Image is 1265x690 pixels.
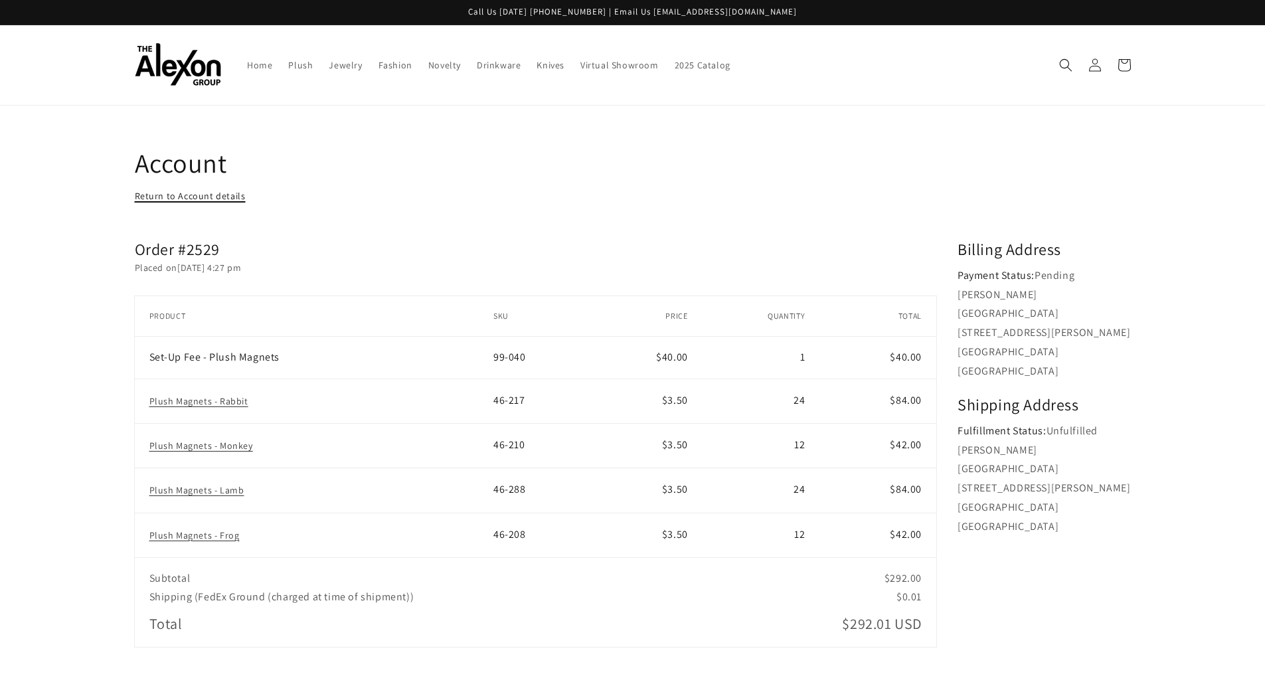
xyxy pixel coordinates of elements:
span: Plush [288,59,313,71]
span: Novelty [428,59,461,71]
span: $40.00 [656,350,688,364]
p: [PERSON_NAME] [GEOGRAPHIC_DATA] [STREET_ADDRESS][PERSON_NAME] [GEOGRAPHIC_DATA] [GEOGRAPHIC_DATA] [958,286,1130,381]
td: 46-217 [493,379,599,424]
span: Home [247,59,272,71]
span: Fashion [379,59,412,71]
p: [PERSON_NAME] [GEOGRAPHIC_DATA] [STREET_ADDRESS][PERSON_NAME] [GEOGRAPHIC_DATA] [GEOGRAPHIC_DATA] [958,441,1130,537]
p: Placed on [135,260,937,276]
td: $42.00 [819,424,936,468]
td: 46-288 [493,468,599,513]
td: $40.00 [819,336,936,379]
td: $42.00 [819,513,936,557]
span: Knives [537,59,564,71]
summary: Search [1051,50,1080,80]
a: Fashion [371,51,420,79]
span: $3.50 [662,482,688,496]
th: Total [819,296,936,336]
p: Pending [958,266,1130,286]
td: 99-040 [493,336,599,379]
h2: Order #2529 [135,239,937,260]
a: Plush Magnets - Frog [149,529,240,541]
span: $3.50 [662,438,688,452]
a: Plush Magnets - Lamb [149,484,244,496]
td: 46-208 [493,513,599,557]
th: SKU [493,296,599,336]
a: Plush Magnets - Rabbit [149,395,248,407]
strong: Payment Status: [958,268,1035,282]
th: Quantity [703,296,820,336]
td: $0.01 [819,588,936,606]
td: $292.00 [819,557,936,588]
p: Set-Up Fee - Plush Magnets [149,352,280,363]
td: 12 [703,513,820,557]
a: Plush Magnets - Monkey [149,440,253,452]
td: 24 [703,468,820,513]
h1: Account [135,145,1131,180]
a: Virtual Showroom [572,51,667,79]
time: [DATE] 4:27 pm [177,262,241,274]
span: Drinkware [477,59,521,71]
td: Total [135,606,703,647]
img: The Alexon Group [135,43,221,86]
td: $292.01 USD [703,606,936,647]
a: Novelty [420,51,469,79]
th: Price [598,296,702,336]
a: Jewelry [321,51,370,79]
h2: Billing Address [958,239,1130,260]
a: Plush [280,51,321,79]
td: 24 [703,379,820,424]
a: Drinkware [469,51,529,79]
span: 2025 Catalog [675,59,730,71]
td: 1 [703,336,820,379]
h2: Shipping Address [958,394,1130,415]
td: 12 [703,424,820,468]
td: Subtotal [135,557,820,588]
td: Shipping (FedEx Ground (charged at time of shipment)) [135,588,820,606]
td: $84.00 [819,468,936,513]
td: 46-210 [493,424,599,468]
span: Jewelry [329,59,362,71]
a: Knives [529,51,572,79]
th: Product [135,296,493,336]
span: $3.50 [662,393,688,407]
span: Virtual Showroom [580,59,659,71]
span: $3.50 [662,527,688,541]
td: $84.00 [819,379,936,424]
p: Unfulfilled [958,422,1130,441]
a: 2025 Catalog [667,51,738,79]
strong: Fulfillment Status: [958,424,1046,438]
a: Home [239,51,280,79]
a: Return to Account details [135,188,246,205]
